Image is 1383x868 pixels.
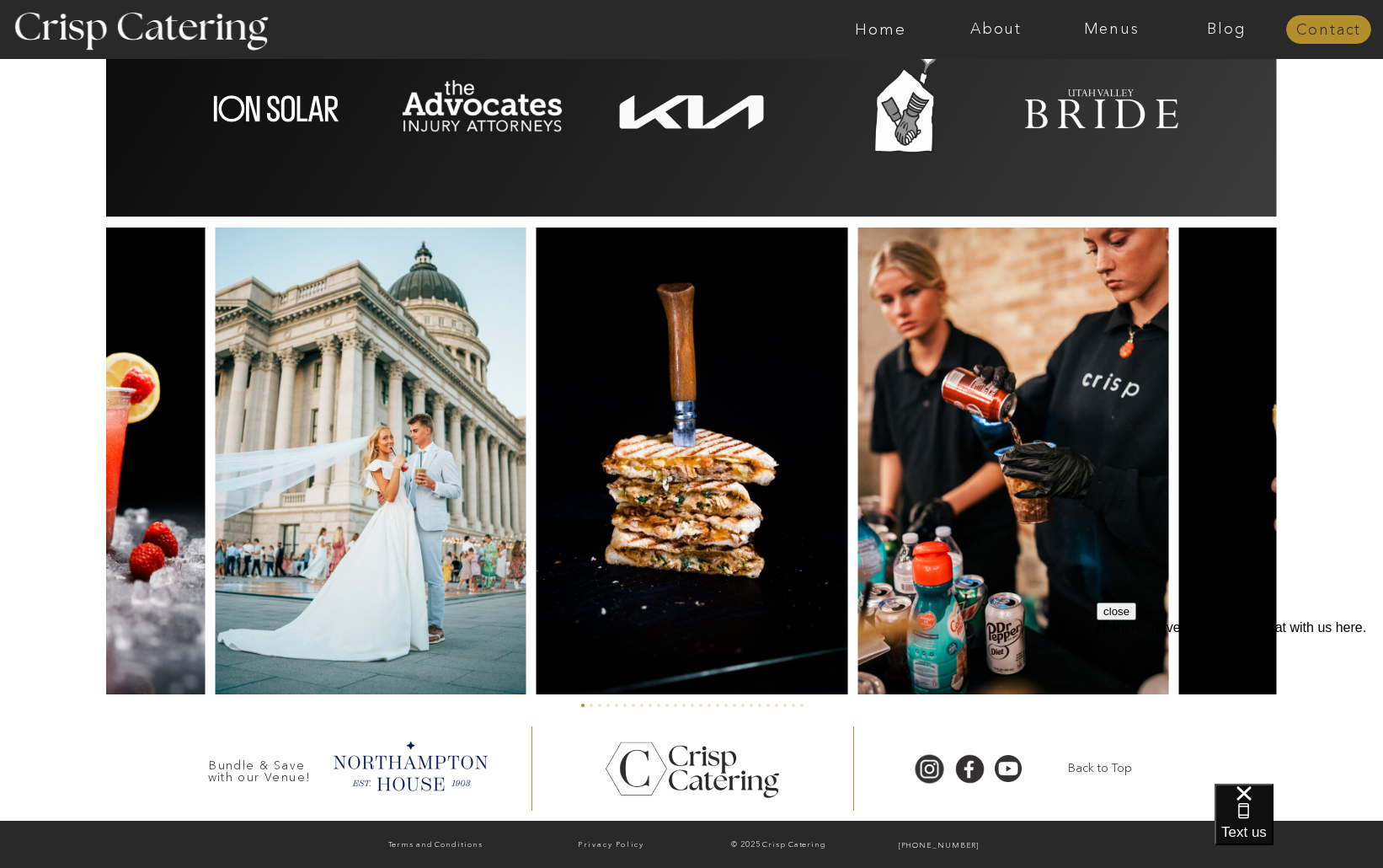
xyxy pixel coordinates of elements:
[1097,603,1383,805] iframe: podium webchat widget prompt
[862,838,1016,855] a: [PHONE_NUMBER]
[581,704,585,707] li: Page dot 1
[350,837,521,855] a: Terms and Conditions
[526,837,697,854] a: Privacy Policy
[1215,784,1383,868] iframe: podium webchat widget bubble
[1054,21,1169,38] a: Menus
[792,704,795,707] li: Page dot 26
[823,21,938,38] a: Home
[1286,22,1371,39] a: Contact
[1046,760,1153,777] a: Back to Top
[800,704,804,707] li: Page dot 27
[590,704,593,707] li: Page dot 2
[1169,21,1284,38] a: Blog
[201,759,318,775] h3: Bundle & Save with our Venue!
[938,21,1054,38] a: About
